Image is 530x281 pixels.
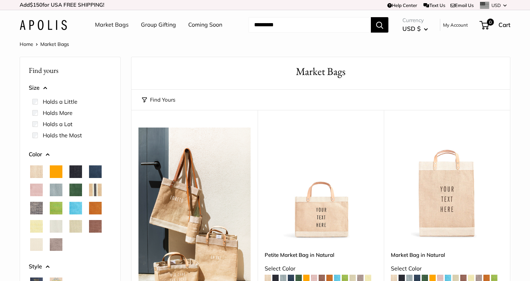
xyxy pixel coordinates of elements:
[30,220,43,233] button: Daisy
[69,165,82,178] button: Black
[423,2,445,8] a: Text Us
[29,261,111,272] button: Style
[50,165,62,178] button: Orange
[43,109,73,117] label: Holds More
[29,83,111,93] button: Size
[391,128,503,240] img: Market Bag in Natural
[142,64,500,79] h1: Market Bags
[89,202,102,214] button: Cognac
[249,17,371,33] input: Search...
[89,220,102,233] button: Mustang
[402,25,421,32] span: USD $
[69,184,82,196] button: Field Green
[40,41,69,47] span: Market Bags
[30,238,43,251] button: Oat
[391,251,503,259] a: Market Bag in Natural
[402,15,428,25] span: Currency
[265,251,377,259] a: Petite Market Bag in Natural
[391,128,503,240] a: Market Bag in NaturalMarket Bag in Natural
[89,165,102,178] button: Navy
[50,202,62,214] button: Chartreuse
[491,2,501,8] span: USD
[43,131,82,139] label: Holds the Most
[188,20,222,30] a: Coming Soon
[443,21,468,29] a: My Account
[20,41,33,47] a: Home
[69,202,82,214] button: Cobalt
[487,19,494,26] span: 0
[387,2,417,8] a: Help Center
[30,202,43,214] button: Chambray
[89,184,102,196] button: blackstripe
[43,97,77,106] label: Holds a Little
[20,20,67,30] img: Apolis
[142,95,175,105] button: Find Yours
[29,149,111,160] button: Color
[265,128,377,240] img: Petite Market Bag in Natural
[50,238,62,251] button: Taupe
[50,184,62,196] button: Cool Gray
[20,40,69,49] nav: Breadcrumb
[30,184,43,196] button: Blush
[480,19,510,30] a: 0 Cart
[402,23,428,34] button: USD $
[50,220,62,233] button: Dove
[30,1,42,8] span: $150
[141,20,176,30] a: Group Gifting
[95,20,129,30] a: Market Bags
[30,165,43,178] button: Natural
[450,2,474,8] a: Email Us
[498,21,510,28] span: Cart
[29,63,111,77] p: Find yours
[69,220,82,233] button: Mint Sorbet
[265,263,377,274] div: Select Color
[43,120,73,128] label: Holds a Lot
[391,263,503,274] div: Select Color
[371,17,388,33] button: Search
[265,128,377,240] a: Petite Market Bag in Naturaldescription_Effortless style that elevates every moment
